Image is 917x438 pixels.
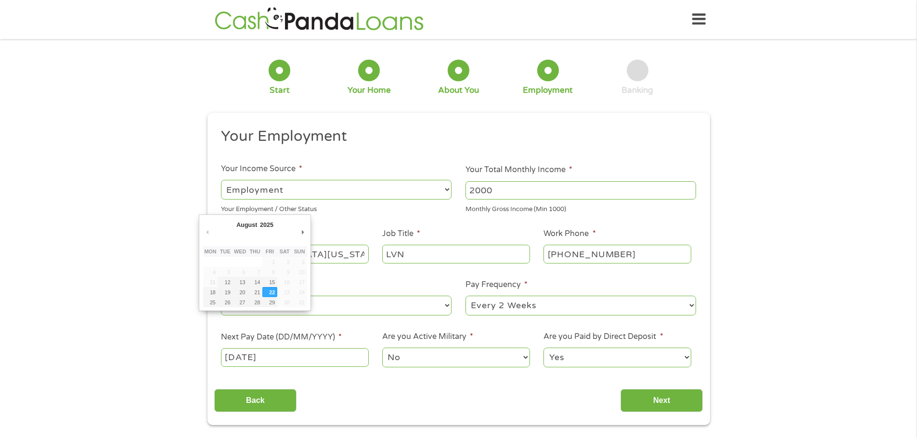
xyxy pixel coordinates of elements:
[543,332,663,342] label: Are you Paid by Direct Deposit
[204,249,216,254] abbr: Monday
[266,249,274,254] abbr: Friday
[221,201,452,214] div: Your Employment / Other Status
[262,277,277,287] button: 15
[232,297,247,307] button: 27
[543,229,595,239] label: Work Phone
[348,85,391,96] div: Your Home
[621,85,653,96] div: Banking
[203,287,218,297] button: 18
[247,297,262,307] button: 28
[465,165,572,175] label: Your Total Monthly Income
[298,225,307,238] button: Next Month
[247,287,262,297] button: 21
[218,287,232,297] button: 19
[294,249,305,254] abbr: Sunday
[280,249,290,254] abbr: Saturday
[620,389,703,413] input: Next
[382,229,420,239] label: Job Title
[221,332,342,342] label: Next Pay Date (DD/MM/YYYY)
[465,201,696,214] div: Monthly Gross Income (Min 1000)
[523,85,573,96] div: Employment
[382,245,530,263] input: Cashier
[262,287,277,297] button: 22
[221,164,302,174] label: Your Income Source
[203,297,218,307] button: 25
[218,277,232,287] button: 12
[232,287,247,297] button: 20
[249,249,260,254] abbr: Thursday
[220,249,231,254] abbr: Tuesday
[203,225,212,238] button: Previous Month
[262,297,277,307] button: 29
[221,127,689,146] h2: Your Employment
[258,218,274,231] div: 2025
[382,332,473,342] label: Are you Active Military
[232,277,247,287] button: 13
[212,6,426,33] img: GetLoanNow Logo
[234,249,246,254] abbr: Wednesday
[218,297,232,307] button: 26
[214,389,297,413] input: Back
[438,85,479,96] div: About You
[235,218,258,231] div: August
[465,280,528,290] label: Pay Frequency
[543,245,691,263] input: (231) 754-4010
[270,85,290,96] div: Start
[221,348,368,366] input: Use the arrow keys to pick a date
[247,277,262,287] button: 14
[465,181,696,200] input: 1800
